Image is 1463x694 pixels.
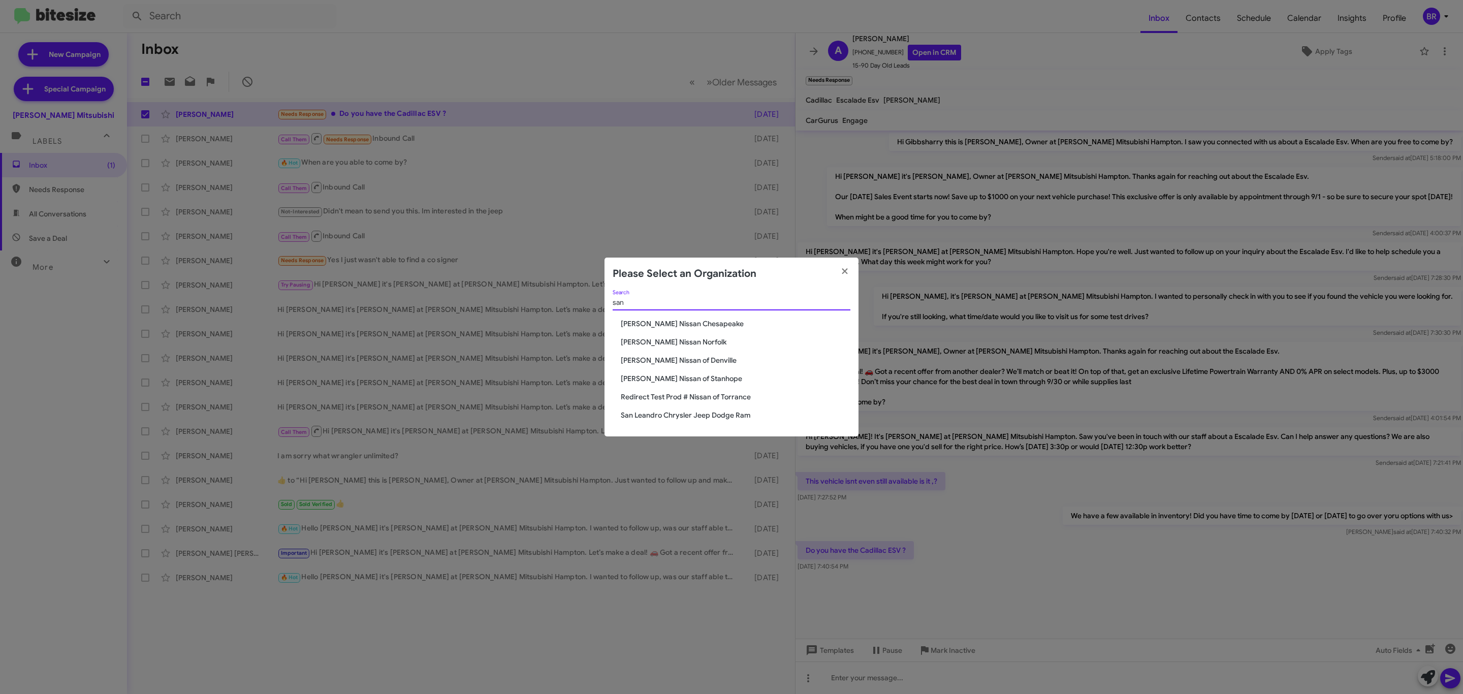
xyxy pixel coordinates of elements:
[613,266,756,282] h2: Please Select an Organization
[621,373,850,384] span: [PERSON_NAME] Nissan of Stanhope
[621,392,850,402] span: Redirect Test Prod # Nissan of Torrance
[621,337,850,347] span: [PERSON_NAME] Nissan Norfolk
[621,355,850,365] span: [PERSON_NAME] Nissan of Denville
[621,319,850,329] span: [PERSON_NAME] Nissan Chesapeake
[621,410,850,420] span: San Leandro Chrysler Jeep Dodge Ram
